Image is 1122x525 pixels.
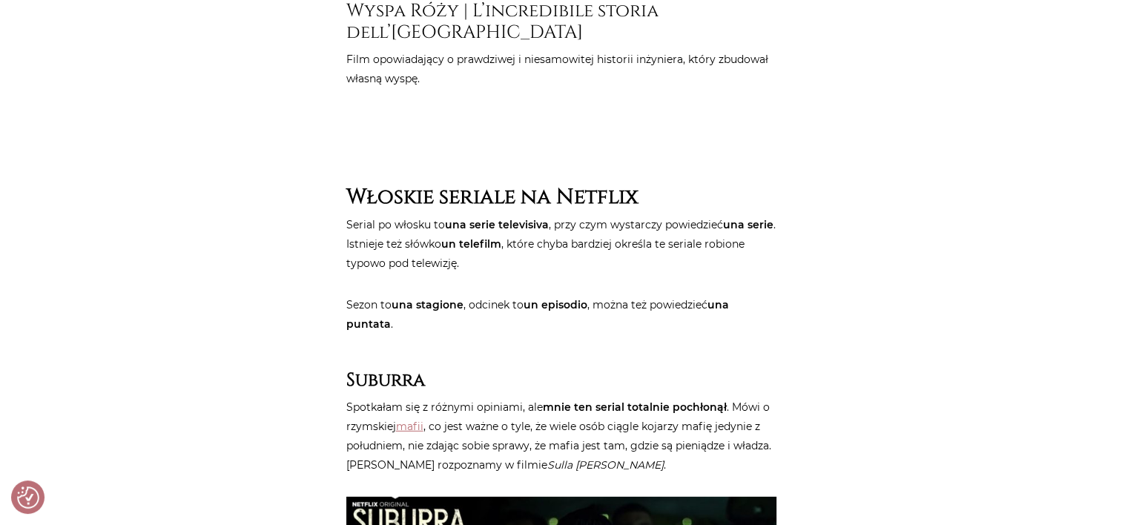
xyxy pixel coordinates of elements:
[723,218,773,231] strong: una serie
[346,295,776,334] p: Sezon to , odcinek to , można też powiedzieć .
[547,458,664,472] em: Sulla [PERSON_NAME]
[543,400,727,414] strong: mnie ten serial totalnie pochłonął
[17,486,39,509] img: Revisit consent button
[346,368,425,392] strong: Suburra
[396,420,423,433] a: Spotkałam się z różnymi opiniami, ale mnie ten serial totalnie pochłonął. Mówi o rzymskiej mafii,...
[445,218,549,231] strong: una serie televisiva
[17,486,39,509] button: Preferencje co do zgód
[524,298,587,311] strong: un episodio
[441,237,501,251] strong: un telefilm
[346,183,638,211] strong: Włoskie seriale na Netflix
[346,215,776,273] p: Serial po włosku to , przy czym wystarczy powiedzieć . Istnieje też słówko , które chyba bardziej...
[392,298,463,311] strong: una stagione
[346,50,776,88] p: Film opowiadający o prawdziwej i niesamowitej historii inżyniera, który zbudował własną wyspę.
[346,397,776,475] p: Spotkałam się z różnymi opiniami, ale . Mówi o rzymskiej , co jest ważne o tyle, że wiele osób ci...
